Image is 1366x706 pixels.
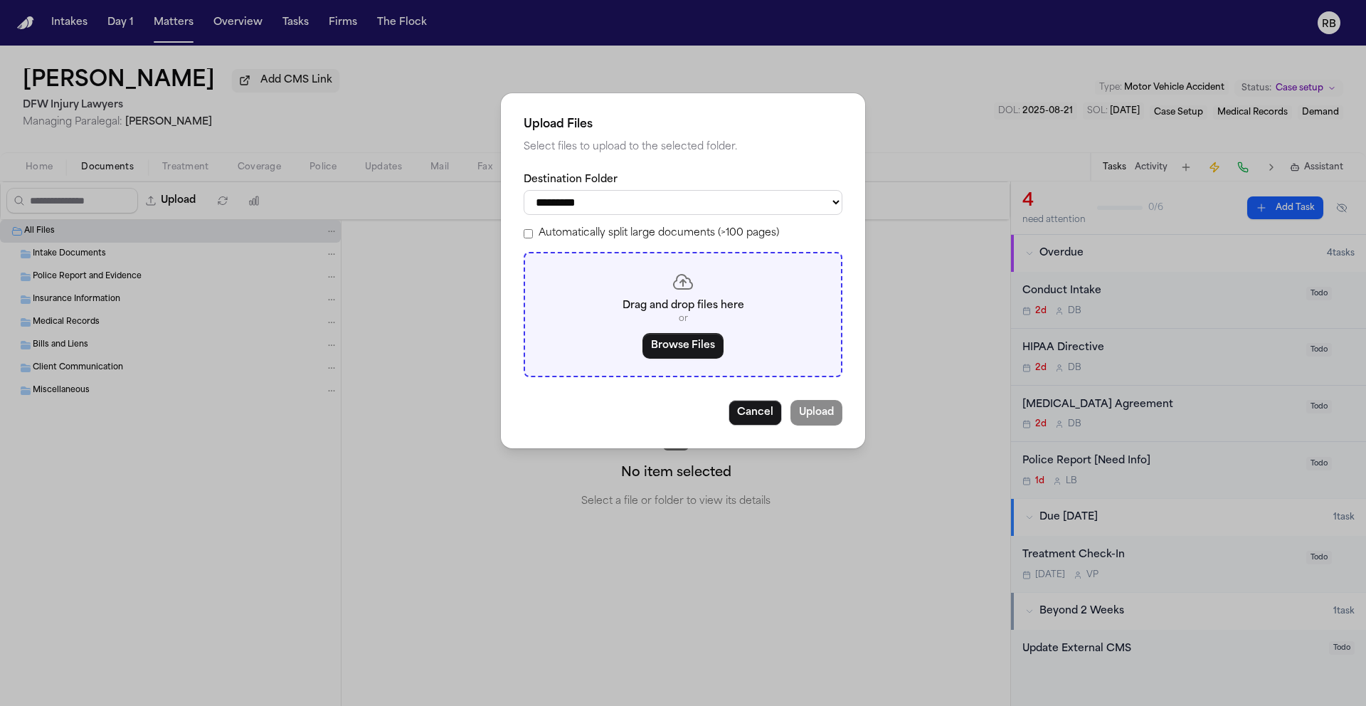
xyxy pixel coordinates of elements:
[524,173,842,187] label: Destination Folder
[539,226,779,241] label: Automatically split large documents (>100 pages)
[642,333,724,359] button: Browse Files
[790,400,842,426] button: Upload
[542,299,824,313] p: Drag and drop files here
[729,400,782,426] button: Cancel
[542,313,824,325] p: or
[524,116,842,133] h2: Upload Files
[524,139,842,156] p: Select files to upload to the selected folder.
